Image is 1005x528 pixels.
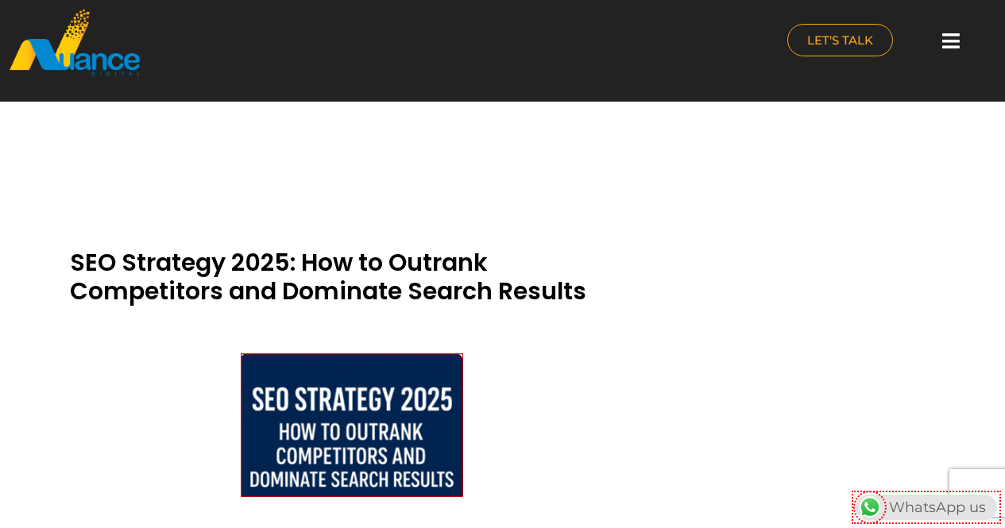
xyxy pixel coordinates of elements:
img: nuance-qatar_logo [8,8,141,77]
span: LET'S TALK [807,34,873,46]
a: LET'S TALK [787,24,893,56]
a: WhatsAppWhatsApp us [856,499,997,516]
a: nuance-qatar_logo [8,8,495,77]
h2: SEO Strategy 2025: How to Outrank Competitors and Dominate Search Results [70,249,634,306]
div: WhatsApp us [856,495,997,520]
img: WhatsApp [857,495,883,520]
